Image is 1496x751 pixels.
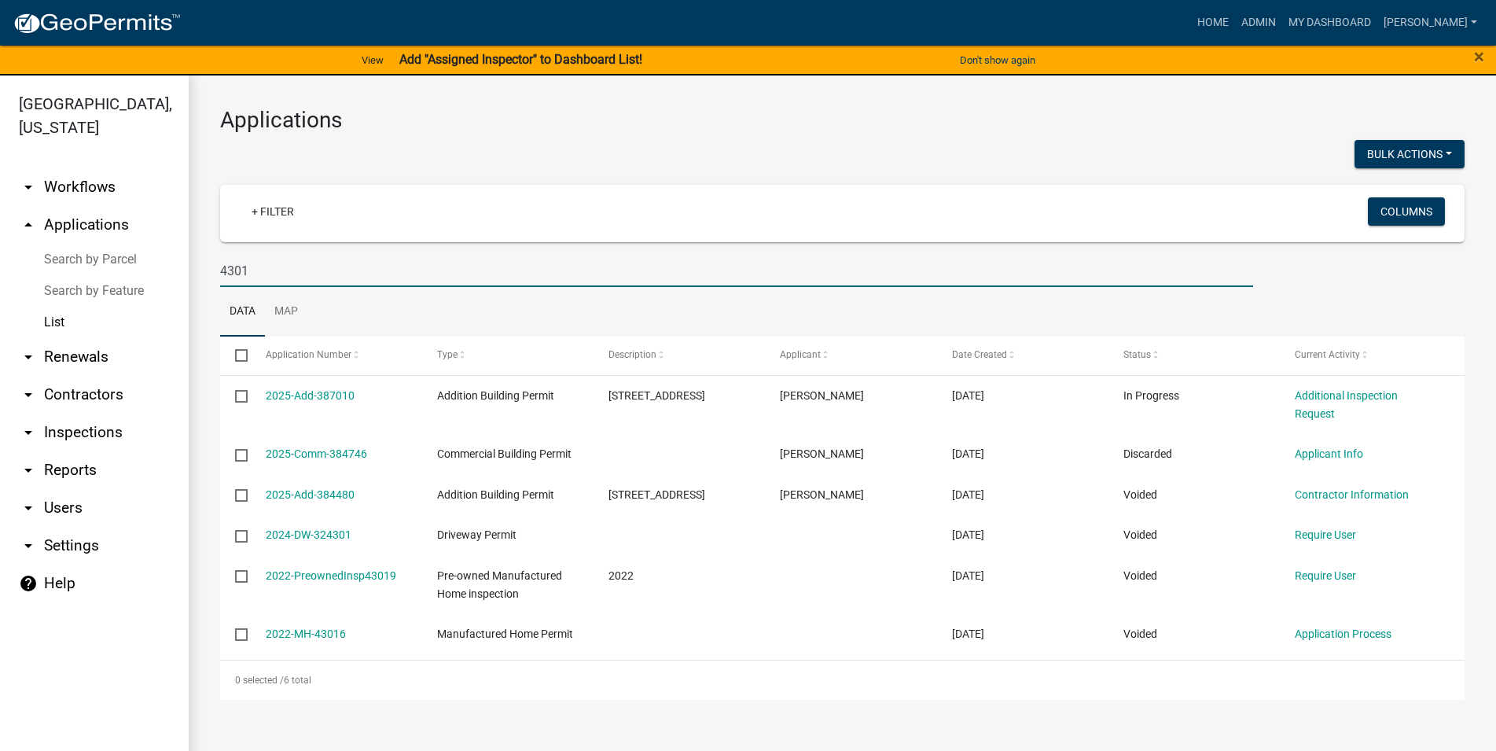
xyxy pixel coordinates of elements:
[437,628,573,640] span: Manufactured Home Permit
[220,287,265,337] a: Data
[19,423,38,442] i: arrow_drop_down
[1368,197,1445,226] button: Columns
[1235,8,1282,38] a: Admin
[780,389,864,402] span: Bobby Holcomb
[266,447,367,460] a: 2025-Comm-384746
[437,488,554,501] span: Addition Building Permit
[594,337,765,374] datatable-header-cell: Description
[1108,337,1280,374] datatable-header-cell: Status
[422,337,594,374] datatable-header-cell: Type
[266,569,396,582] a: 2022-PreownedInsp43019
[19,348,38,366] i: arrow_drop_down
[1123,569,1157,582] span: Voided
[954,47,1042,73] button: Don't show again
[437,447,572,460] span: Commercial Building Permit
[220,107,1465,134] h3: Applications
[19,574,38,593] i: help
[19,178,38,197] i: arrow_drop_down
[608,349,656,360] span: Description
[1354,140,1465,168] button: Bulk Actions
[19,215,38,234] i: arrow_drop_up
[1295,389,1398,420] a: Additional Inspection Request
[1123,349,1151,360] span: Status
[780,447,864,460] span: Bobby Holcomb
[437,389,554,402] span: Addition Building Permit
[1282,8,1377,38] a: My Dashboard
[220,337,250,374] datatable-header-cell: Select
[952,389,984,402] span: 03/10/2025
[265,287,307,337] a: Map
[1123,628,1157,640] span: Voided
[1377,8,1483,38] a: [PERSON_NAME]
[936,337,1108,374] datatable-header-cell: Date Created
[1191,8,1235,38] a: Home
[1123,528,1157,541] span: Voided
[952,569,984,582] span: 05/18/2022
[220,255,1253,287] input: Search for applications
[1295,528,1356,541] a: Require User
[19,499,38,517] i: arrow_drop_down
[19,385,38,404] i: arrow_drop_down
[250,337,421,374] datatable-header-cell: Application Number
[952,488,984,501] span: 03/04/2025
[1295,349,1360,360] span: Current Activity
[266,528,351,541] a: 2024-DW-324301
[220,661,1465,700] div: 6 total
[765,337,936,374] datatable-header-cell: Applicant
[437,528,516,541] span: Driveway Permit
[952,528,984,541] span: 10/15/2024
[952,447,984,460] span: 03/05/2025
[1123,488,1157,501] span: Voided
[1474,47,1484,66] button: Close
[266,389,355,402] a: 2025-Add-387010
[780,349,821,360] span: Applicant
[235,675,284,686] span: 0 selected /
[780,488,864,501] span: Bobby Holcomb
[19,461,38,480] i: arrow_drop_down
[1123,389,1179,402] span: In Progress
[952,349,1007,360] span: Date Created
[608,389,705,402] span: 4301 JORDAN ROAD
[952,628,984,640] span: 05/18/2022
[1295,569,1356,582] a: Require User
[355,47,390,73] a: View
[1295,488,1409,501] a: Contractor Information
[266,349,351,360] span: Application Number
[437,569,562,600] span: Pre-owned Manufactured Home inspection
[266,628,346,640] a: 2022-MH-43016
[239,197,307,226] a: + Filter
[1123,447,1172,460] span: Discarded
[608,488,705,501] span: 4301 JORDAN ROAD
[266,488,355,501] a: 2025-Add-384480
[19,536,38,555] i: arrow_drop_down
[437,349,458,360] span: Type
[1280,337,1451,374] datatable-header-cell: Current Activity
[1295,447,1363,460] a: Applicant Info
[608,569,634,582] span: 2022
[1295,628,1391,640] a: Application Process
[399,52,642,67] strong: Add "Assigned Inspector" to Dashboard List!
[1474,46,1484,68] span: ×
